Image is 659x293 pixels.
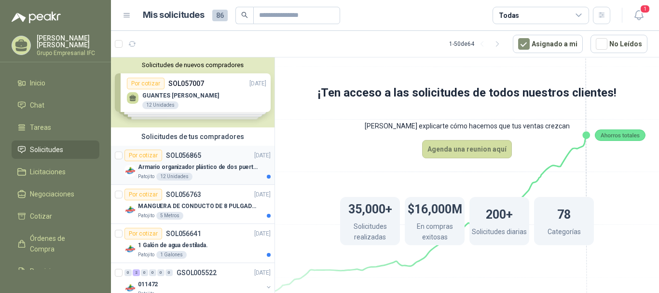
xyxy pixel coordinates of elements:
[548,226,581,239] p: Categorías
[12,140,99,159] a: Solicitudes
[30,211,52,222] span: Cotizar
[513,35,583,53] button: Asignado a mi
[590,35,647,53] button: No Leídos
[422,140,512,158] button: Agenda una reunion aquí
[111,57,275,127] div: Solicitudes de nuevos compradoresPor cotizarSOL057007[DATE] GUANTES [PERSON_NAME]12 UnidadesPor c...
[499,10,519,21] div: Todas
[12,207,99,225] a: Cotizar
[166,191,201,198] p: SOL056763
[340,221,400,245] p: Solicitudes realizadas
[254,190,271,199] p: [DATE]
[115,61,271,69] button: Solicitudes de nuevos compradores
[156,173,192,181] div: 12 Unidades
[138,251,154,259] p: Patojito
[111,146,275,185] a: Por cotizarSOL056865[DATE] Company LogoArmario organizador plástico de dos puertas de acuerdo a l...
[124,269,132,276] div: 0
[12,185,99,203] a: Negociaciones
[254,229,271,238] p: [DATE]
[124,165,136,177] img: Company Logo
[37,35,99,48] p: [PERSON_NAME] [PERSON_NAME]
[156,212,183,220] div: 5 Metros
[30,167,66,177] span: Licitaciones
[30,266,66,277] span: Remisiones
[30,144,63,155] span: Solicitudes
[133,269,140,276] div: 2
[254,268,271,278] p: [DATE]
[177,269,217,276] p: GSOL005522
[12,163,99,181] a: Licitaciones
[143,8,205,22] h1: Mis solicitudes
[37,50,99,56] p: Grupo Empresarial IFC
[12,229,99,258] a: Órdenes de Compra
[348,197,392,219] h1: 35,000+
[138,163,258,172] p: Armario organizador plástico de dos puertas de acuerdo a la imagen adjunta
[212,10,228,21] span: 86
[12,262,99,280] a: Remisiones
[557,203,571,224] h1: 78
[166,230,201,237] p: SOL056641
[111,127,275,146] div: Solicitudes de tus compradores
[472,226,527,239] p: Solicitudes diarias
[12,118,99,137] a: Tareas
[241,12,248,18] span: search
[124,243,136,255] img: Company Logo
[138,212,154,220] p: Patojito
[111,224,275,263] a: Por cotizarSOL056641[DATE] Company Logo1 Galón de agua destilada.Patojito1 Galones
[141,269,148,276] div: 0
[405,221,465,245] p: En compras exitosas
[138,173,154,181] p: Patojito
[30,100,44,111] span: Chat
[138,202,258,211] p: MANGUERA DE CONDUCTO DE 8 PULGADAS DE ALAMBRE DE ACERO PU
[157,269,165,276] div: 0
[408,197,462,219] h1: $16,000M
[486,203,513,224] h1: 200+
[124,150,162,161] div: Por cotizar
[630,7,647,24] button: 1
[138,241,208,250] p: 1 Galón de agua destilada.
[166,152,201,159] p: SOL056865
[12,74,99,92] a: Inicio
[124,204,136,216] img: Company Logo
[124,228,162,239] div: Por cotizar
[254,151,271,160] p: [DATE]
[30,233,90,254] span: Órdenes de Compra
[124,189,162,200] div: Por cotizar
[12,96,99,114] a: Chat
[165,269,173,276] div: 0
[156,251,187,259] div: 1 Galones
[30,189,74,199] span: Negociaciones
[138,280,158,289] p: 011472
[449,36,505,52] div: 1 - 50 de 64
[149,269,156,276] div: 0
[12,12,61,23] img: Logo peakr
[30,122,51,133] span: Tareas
[640,4,650,14] span: 1
[111,185,275,224] a: Por cotizarSOL056763[DATE] Company LogoMANGUERA DE CONDUCTO DE 8 PULGADAS DE ALAMBRE DE ACERO PUP...
[30,78,45,88] span: Inicio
